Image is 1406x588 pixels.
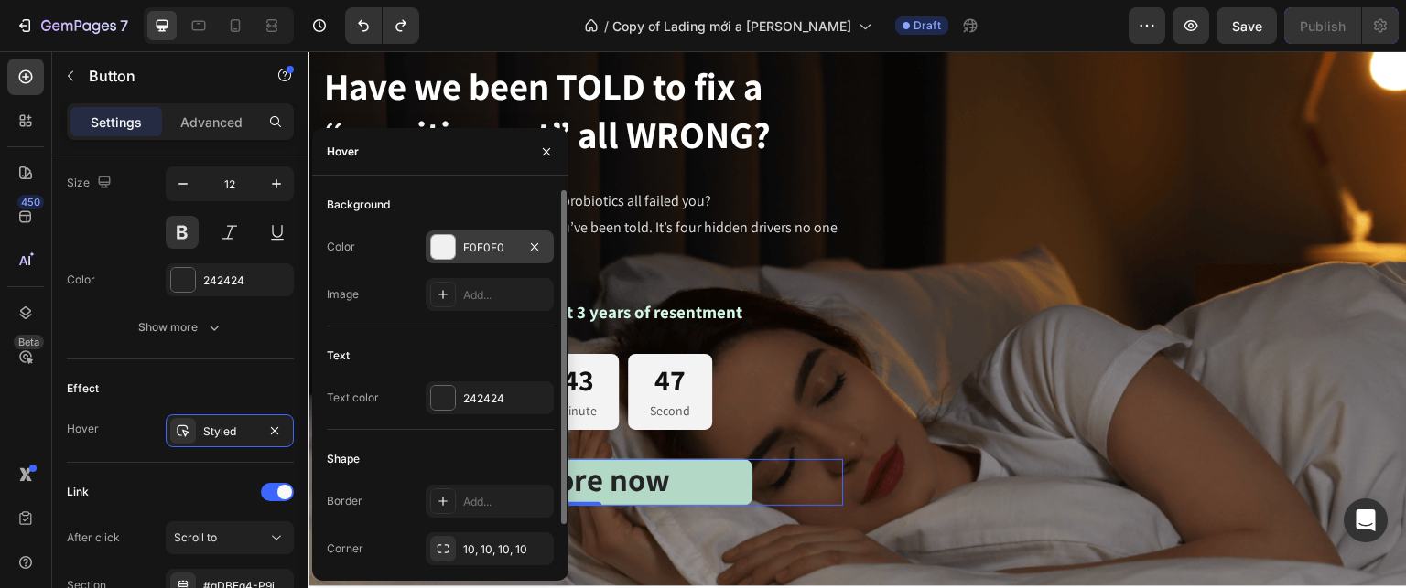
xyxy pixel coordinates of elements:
[1344,498,1388,542] div: Open Intercom Messenger
[37,382,78,399] div: Button
[1232,18,1262,34] span: Save
[67,484,89,500] div: Link
[203,423,256,440] div: Styled
[463,287,549,304] div: Add...
[166,521,294,554] button: Scroll to
[463,240,516,256] div: F0F0F0
[341,348,382,371] p: Second
[463,541,549,558] div: 10, 10, 10, 10
[914,17,941,34] span: Draft
[327,451,360,467] div: Shape
[89,65,244,87] p: Button
[67,380,99,397] div: Effect
[604,16,609,36] span: /
[180,112,243,132] p: Advanced
[138,318,223,337] div: Show more
[1217,7,1277,44] button: Save
[105,408,444,454] a: Explore now
[463,390,549,407] div: 242424
[67,171,115,196] div: Size
[67,272,95,288] div: Color
[308,51,1406,588] iframe: Design area
[327,286,359,303] div: Image
[67,421,99,437] div: Hover
[345,7,419,44] div: Undo/Redo
[327,540,363,557] div: Corner
[203,273,289,289] div: 242424
[327,144,359,160] div: Hover
[327,239,355,255] div: Color
[14,335,44,349] div: Beta
[1300,16,1346,36] div: Publish
[327,347,350,364] div: Text
[327,493,362,509] div: Border
[612,16,851,36] span: Copy of Lading mới a [PERSON_NAME]
[17,195,44,209] div: 450
[327,197,390,213] div: Background
[188,407,362,449] strong: Explore now
[7,7,136,44] button: 7
[67,311,294,344] button: Show more
[91,112,142,132] p: Settings
[120,15,128,37] p: 7
[327,390,379,406] div: Text color
[174,530,217,544] span: Scroll to
[67,529,120,546] div: After click
[463,494,549,510] div: Add...
[341,310,382,348] div: 47
[1284,7,1361,44] button: Publish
